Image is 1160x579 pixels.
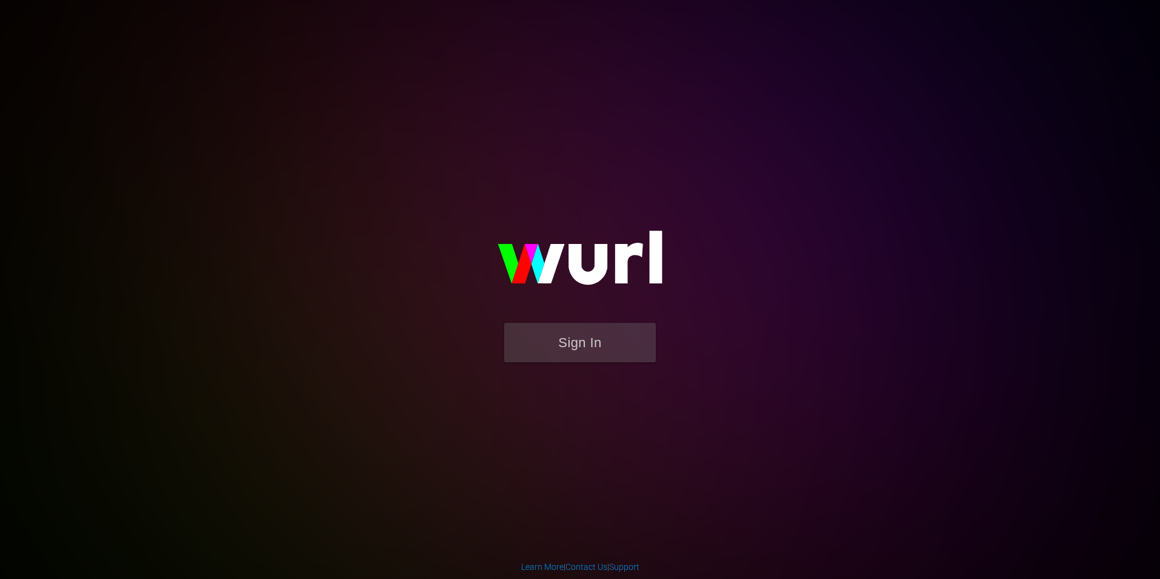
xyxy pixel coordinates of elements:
a: Support [609,562,639,572]
button: Sign In [504,323,656,362]
div: | | [521,561,639,573]
a: Learn More [521,562,564,572]
a: Contact Us [565,562,607,572]
img: wurl-logo-on-black-223613ac3d8ba8fe6dc639794a292ebdb59501304c7dfd60c99c58986ef67473.svg [459,205,701,322]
